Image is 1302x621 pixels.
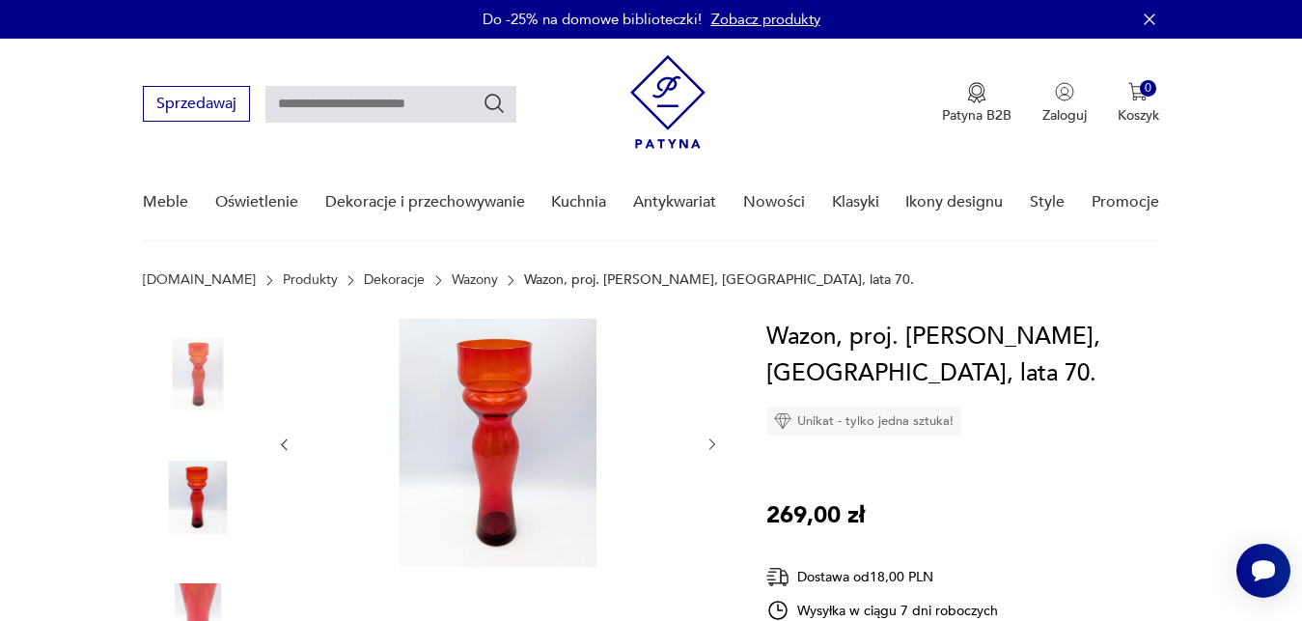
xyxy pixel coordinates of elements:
[483,10,702,29] p: Do -25% na domowe biblioteczki!
[524,272,914,288] p: Wazon, proj. [PERSON_NAME], [GEOGRAPHIC_DATA], lata 70.
[1030,165,1065,240] a: Style
[551,165,606,240] a: Kuchnia
[143,165,188,240] a: Meble
[1092,165,1159,240] a: Promocje
[1118,82,1159,125] button: 0Koszyk
[832,165,879,240] a: Klasyki
[312,319,684,567] img: Zdjęcie produktu Wazon, proj. Stefan Sadowski, Polska, lata 70.
[1118,106,1159,125] p: Koszyk
[1055,82,1074,101] img: Ikonka użytkownika
[766,565,790,589] img: Ikona dostawy
[774,412,791,430] img: Ikona diamentu
[1140,80,1156,97] div: 0
[766,407,961,436] div: Unikat - tylko jedna sztuka!
[483,92,506,115] button: Szukaj
[325,165,525,240] a: Dekoracje i przechowywanie
[766,497,865,534] p: 269,00 zł
[143,86,250,122] button: Sprzedawaj
[766,565,998,589] div: Dostawa od 18,00 PLN
[215,165,298,240] a: Oświetlenie
[967,82,986,103] img: Ikona medalu
[283,272,338,288] a: Produkty
[743,165,805,240] a: Nowości
[143,442,253,552] img: Zdjęcie produktu Wazon, proj. Stefan Sadowski, Polska, lata 70.
[143,319,253,429] img: Zdjęcie produktu Wazon, proj. Stefan Sadowski, Polska, lata 70.
[1042,82,1087,125] button: Zaloguj
[630,55,706,149] img: Patyna - sklep z meblami i dekoracjami vintage
[364,272,425,288] a: Dekoracje
[143,272,256,288] a: [DOMAIN_NAME]
[942,82,1011,125] button: Patyna B2B
[1128,82,1148,101] img: Ikona koszyka
[905,165,1003,240] a: Ikony designu
[1236,544,1290,598] iframe: Smartsupp widget button
[942,82,1011,125] a: Ikona medaluPatyna B2B
[143,99,250,112] a: Sprzedawaj
[633,165,716,240] a: Antykwariat
[766,319,1173,392] h1: Wazon, proj. [PERSON_NAME], [GEOGRAPHIC_DATA], lata 70.
[942,106,1011,125] p: Patyna B2B
[1042,106,1087,125] p: Zaloguj
[452,272,498,288] a: Wazony
[711,10,820,29] a: Zobacz produkty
